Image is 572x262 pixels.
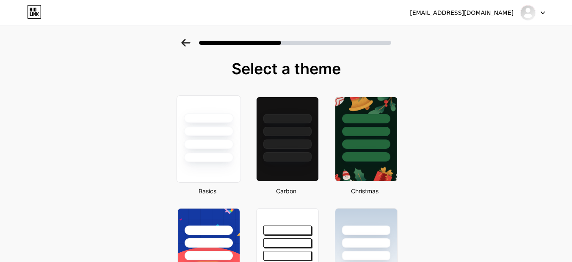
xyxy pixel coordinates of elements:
div: [EMAIL_ADDRESS][DOMAIN_NAME] [410,8,514,17]
div: Carbon [254,187,319,195]
div: Basics [175,187,240,195]
img: neerajdiagnostic [520,5,536,21]
div: Christmas [332,187,398,195]
div: Select a theme [174,60,398,77]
